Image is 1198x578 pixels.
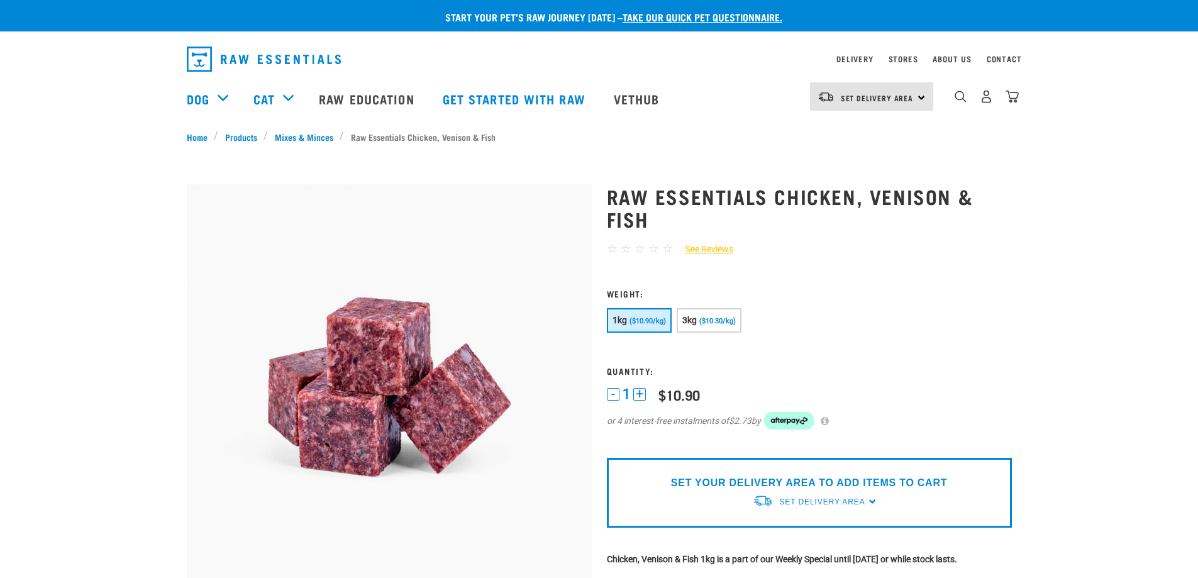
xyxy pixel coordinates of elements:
strong: Chicken, Venison & Fish 1kg is a part of our Weekly Special until [DATE] or while stock lasts. [607,554,957,564]
span: ($10.90/kg) [630,317,666,325]
a: Home [187,130,214,143]
a: Mixes & Minces [268,130,340,143]
span: ☆ [621,242,631,256]
a: Delivery [836,57,873,61]
span: Set Delivery Area [841,96,914,100]
button: 1kg ($10.90/kg) [607,308,672,333]
img: van-moving.png [753,494,773,508]
a: Contact [987,57,1022,61]
a: About Us [933,57,971,61]
a: Vethub [601,74,675,124]
a: Stores [889,57,918,61]
span: 1 [623,387,630,401]
a: Products [218,130,263,143]
span: ☆ [635,242,645,256]
img: home-icon@2x.png [1006,90,1019,103]
a: Dog [187,89,209,108]
h3: Quantity: [607,366,1012,375]
nav: breadcrumbs [187,130,1012,143]
span: $2.73 [729,414,752,428]
span: ☆ [662,242,673,256]
a: Raw Education [306,74,430,124]
button: - [607,388,619,401]
h1: Raw Essentials Chicken, Venison & Fish [607,185,1012,230]
img: user.png [980,90,993,103]
span: ☆ [607,242,618,256]
a: Get started with Raw [430,74,601,124]
p: SET YOUR DELIVERY AREA TO ADD ITEMS TO CART [671,475,947,491]
span: 3kg [682,315,697,325]
img: Raw Essentials Logo [187,47,341,72]
a: See Reviews [673,243,733,256]
nav: dropdown navigation [177,42,1022,77]
img: home-icon-1@2x.png [955,91,967,103]
div: $10.90 [658,387,700,403]
a: take our quick pet questionnaire. [623,14,782,19]
span: Set Delivery Area [779,497,865,506]
img: van-moving.png [818,91,835,103]
button: + [633,388,646,401]
h3: Weight: [607,289,1012,298]
div: or 4 interest-free instalments of by [607,412,1012,430]
span: ($10.30/kg) [699,317,736,325]
span: ☆ [648,242,659,256]
a: Cat [253,89,275,108]
span: 1kg [613,315,628,325]
img: Afterpay [764,412,814,430]
button: 3kg ($10.30/kg) [677,308,741,333]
